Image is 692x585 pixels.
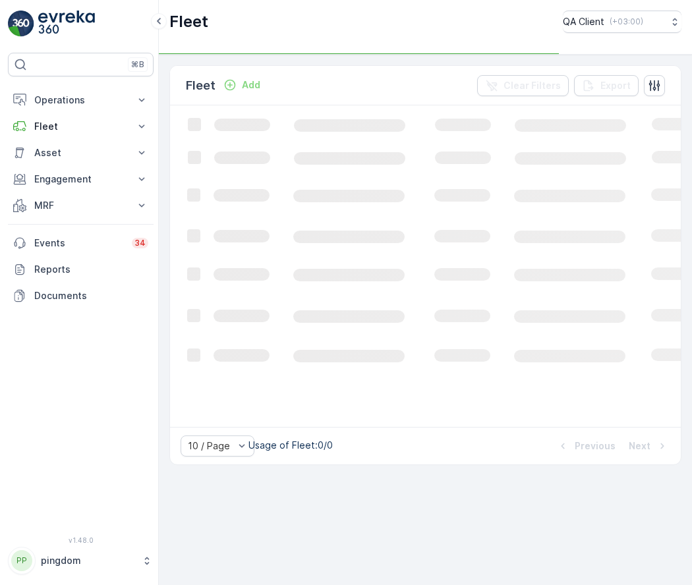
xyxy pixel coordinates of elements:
p: 34 [134,238,146,248]
a: Events34 [8,230,154,256]
button: Engagement [8,166,154,192]
button: MRF [8,192,154,219]
p: Fleet [186,76,216,95]
p: ⌘B [131,59,144,70]
p: Reports [34,263,148,276]
button: Export [574,75,639,96]
p: Documents [34,289,148,302]
p: Export [600,79,631,92]
button: PPpingdom [8,547,154,574]
a: Reports [8,256,154,283]
img: logo [8,11,34,37]
p: Clear Filters [504,79,561,92]
a: Documents [8,283,154,309]
p: ( +03:00 ) [610,16,643,27]
p: MRF [34,199,127,212]
button: Previous [555,438,617,454]
p: Operations [34,94,127,107]
span: v 1.48.0 [8,536,154,544]
p: Events [34,237,124,250]
img: logo_light-DOdMpM7g.png [38,11,95,37]
p: Fleet [34,120,127,133]
p: Next [629,439,650,453]
p: Add [242,78,260,92]
p: Asset [34,146,127,159]
div: PP [11,550,32,571]
p: pingdom [41,554,135,567]
button: Asset [8,140,154,166]
p: Usage of Fleet : 0/0 [248,439,333,452]
p: Engagement [34,173,127,186]
p: Fleet [169,11,208,32]
p: QA Client [563,15,604,28]
button: Add [218,77,266,93]
button: Next [627,438,670,454]
button: Operations [8,87,154,113]
button: Clear Filters [477,75,569,96]
button: Fleet [8,113,154,140]
p: Previous [575,439,616,453]
button: QA Client(+03:00) [563,11,681,33]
